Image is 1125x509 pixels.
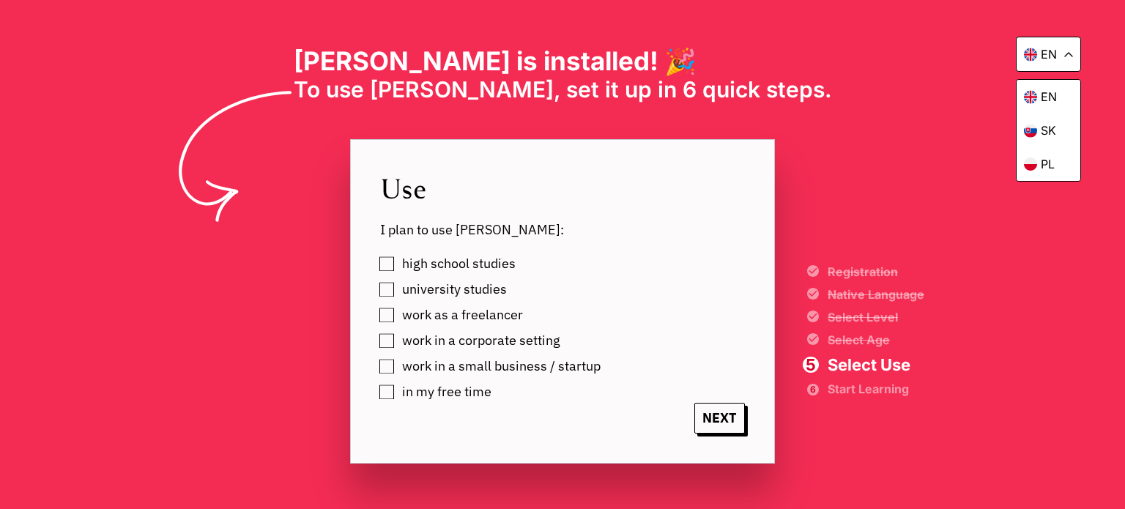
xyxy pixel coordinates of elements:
[828,334,924,346] span: Select Age
[1041,157,1055,171] p: pl
[402,359,601,374] span: work in a small business / startup
[294,45,832,76] h1: [PERSON_NAME] is installed! 🎉
[828,266,924,278] span: Registration
[828,289,924,300] span: Native Language
[1041,47,1057,62] p: en
[380,169,745,207] span: Use
[694,403,745,434] span: NEXT
[402,333,560,348] span: work in a corporate setting
[828,311,924,323] span: Select Level
[402,282,507,297] span: university studies
[1041,123,1056,138] p: sk
[402,256,516,271] span: high school studies
[294,76,832,103] span: To use [PERSON_NAME], set it up in 6 quick steps.
[828,384,924,394] span: Start Learning
[1041,89,1057,104] p: en
[828,357,924,373] span: Select Use
[380,221,745,238] span: I plan to use [PERSON_NAME]:
[402,308,523,322] span: work as a freelancer
[402,384,491,399] span: in my free time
